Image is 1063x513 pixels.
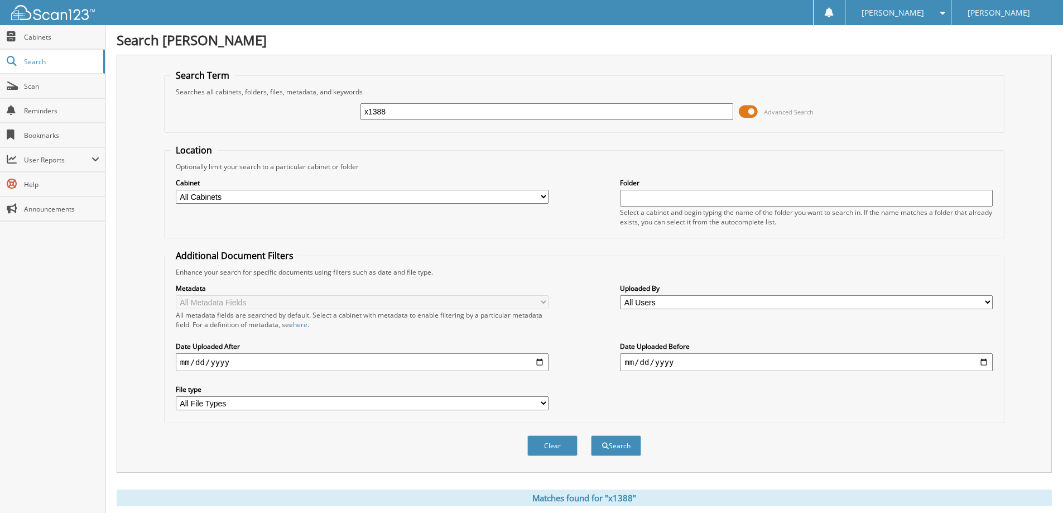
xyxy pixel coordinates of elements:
[170,162,998,171] div: Optionally limit your search to a particular cabinet or folder
[176,310,549,329] div: All metadata fields are searched by default. Select a cabinet with metadata to enable filtering b...
[968,9,1030,16] span: [PERSON_NAME]
[527,435,578,456] button: Clear
[293,320,307,329] a: here
[176,178,549,188] label: Cabinet
[170,69,235,81] legend: Search Term
[24,155,92,165] span: User Reports
[862,9,924,16] span: [PERSON_NAME]
[620,284,993,293] label: Uploaded By
[176,284,549,293] label: Metadata
[764,108,814,116] span: Advanced Search
[11,5,95,20] img: scan123-logo-white.svg
[591,435,641,456] button: Search
[620,208,993,227] div: Select a cabinet and begin typing the name of the folder you want to search in. If the name match...
[24,204,99,214] span: Announcements
[24,81,99,91] span: Scan
[170,250,299,262] legend: Additional Document Filters
[24,106,99,116] span: Reminders
[24,57,98,66] span: Search
[176,342,549,351] label: Date Uploaded After
[117,490,1052,506] div: Matches found for "x1388"
[24,131,99,140] span: Bookmarks
[620,353,993,371] input: end
[620,342,993,351] label: Date Uploaded Before
[170,144,218,156] legend: Location
[24,32,99,42] span: Cabinets
[117,31,1052,49] h1: Search [PERSON_NAME]
[176,385,549,394] label: File type
[24,180,99,189] span: Help
[170,267,998,277] div: Enhance your search for specific documents using filters such as date and file type.
[176,353,549,371] input: start
[620,178,993,188] label: Folder
[170,87,998,97] div: Searches all cabinets, folders, files, metadata, and keywords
